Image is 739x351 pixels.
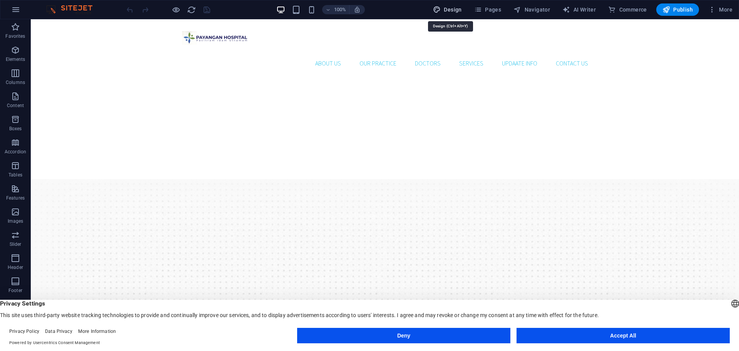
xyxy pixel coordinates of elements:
[7,102,24,109] p: Content
[608,6,647,13] span: Commerce
[662,6,693,13] span: Publish
[187,5,196,14] button: reload
[334,5,346,14] h6: 100%
[8,264,23,270] p: Header
[8,172,22,178] p: Tables
[708,6,732,13] span: More
[6,79,25,86] p: Columns
[513,6,550,13] span: Navigator
[705,3,736,16] button: More
[474,6,501,13] span: Pages
[171,5,181,14] button: Click here to leave preview mode and continue editing
[471,3,504,16] button: Pages
[605,3,650,16] button: Commerce
[433,6,462,13] span: Design
[322,5,349,14] button: 100%
[510,3,553,16] button: Navigator
[8,218,23,224] p: Images
[354,6,361,13] i: On resize automatically adjust zoom level to fit chosen device.
[6,195,25,201] p: Features
[44,5,102,14] img: Editor Logo
[6,56,25,62] p: Elements
[430,3,465,16] button: Design
[9,126,22,132] p: Boxes
[5,149,26,155] p: Accordion
[559,3,599,16] button: AI Writer
[656,3,699,16] button: Publish
[187,5,196,14] i: Reload page
[10,241,22,247] p: Slider
[5,33,25,39] p: Favorites
[562,6,596,13] span: AI Writer
[8,287,22,294] p: Footer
